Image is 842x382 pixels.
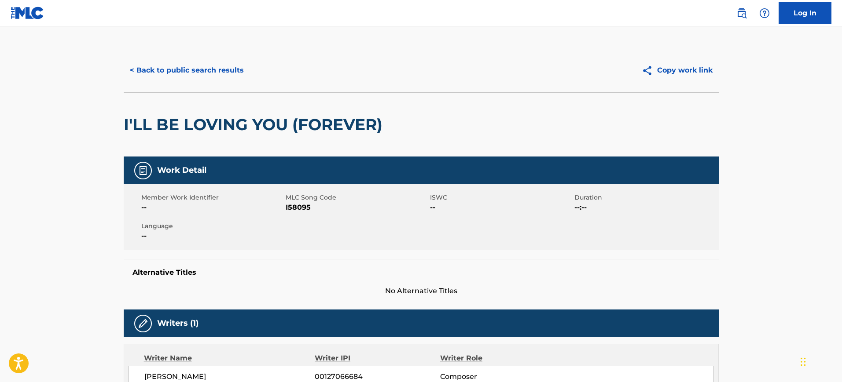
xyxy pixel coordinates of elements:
[440,371,554,382] span: Composer
[315,371,440,382] span: 00127066684
[574,193,717,202] span: Duration
[141,202,283,213] span: --
[144,371,315,382] span: [PERSON_NAME]
[132,268,710,277] h5: Alternative Titles
[124,286,719,296] span: No Alternative Titles
[430,193,572,202] span: ISWC
[157,165,206,175] h5: Work Detail
[124,115,387,135] h2: I'LL BE LOVING YOU (FOREVER)
[430,202,572,213] span: --
[124,59,250,81] button: < Back to public search results
[636,59,719,81] button: Copy work link
[286,193,428,202] span: MLC Song Code
[759,8,770,18] img: help
[11,7,44,19] img: MLC Logo
[138,318,148,329] img: Writers
[315,353,440,364] div: Writer IPI
[157,318,199,328] h5: Writers (1)
[801,349,806,375] div: Drag
[574,202,717,213] span: --:--
[733,4,750,22] a: Public Search
[141,231,283,241] span: --
[440,353,554,364] div: Writer Role
[138,165,148,176] img: Work Detail
[141,222,283,231] span: Language
[779,2,831,24] a: Log In
[798,340,842,382] iframe: Chat Widget
[736,8,747,18] img: search
[286,202,428,213] span: I58095
[144,353,315,364] div: Writer Name
[642,65,657,76] img: Copy work link
[756,4,773,22] div: Help
[141,193,283,202] span: Member Work Identifier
